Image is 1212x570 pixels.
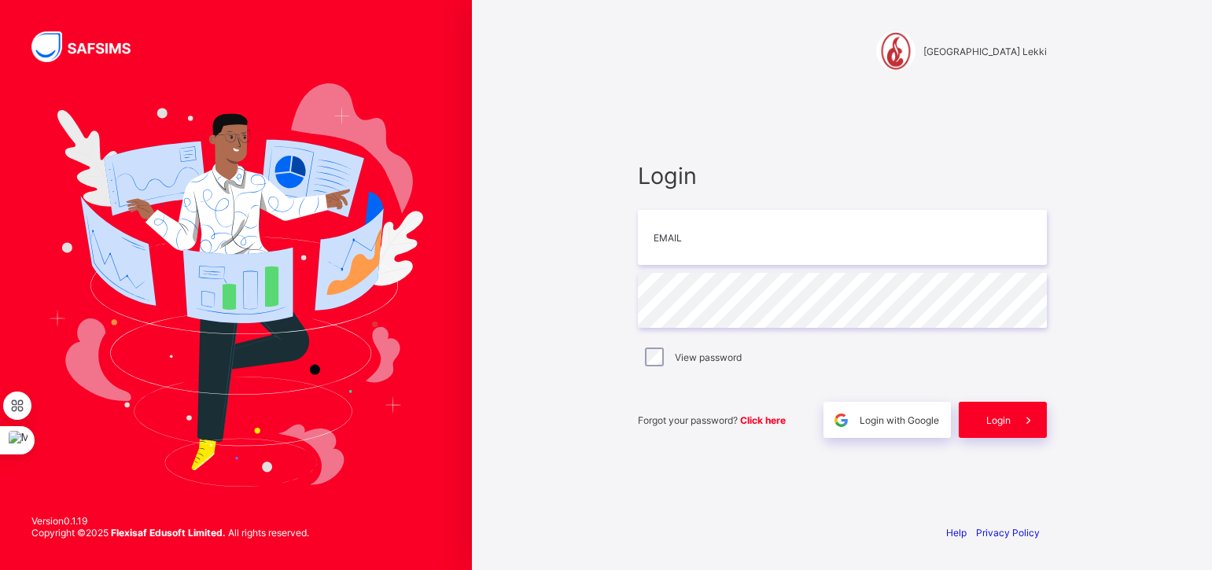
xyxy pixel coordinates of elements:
[860,414,939,426] span: Login with Google
[832,411,850,429] img: google.396cfc9801f0270233282035f929180a.svg
[976,527,1040,539] a: Privacy Policy
[946,527,967,539] a: Help
[49,83,423,486] img: Hero Image
[986,414,1011,426] span: Login
[740,414,786,426] a: Click here
[31,527,309,539] span: Copyright © 2025 All rights reserved.
[111,527,226,539] strong: Flexisaf Edusoft Limited.
[675,351,742,363] label: View password
[31,515,309,527] span: Version 0.1.19
[923,46,1047,57] span: [GEOGRAPHIC_DATA] Lekki
[638,162,1047,189] span: Login
[638,414,786,426] span: Forgot your password?
[31,31,149,62] img: SAFSIMS Logo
